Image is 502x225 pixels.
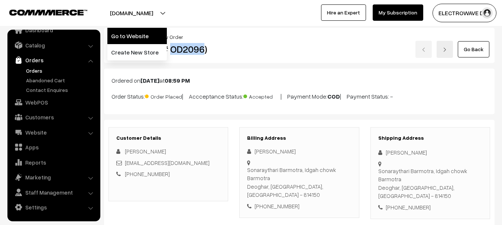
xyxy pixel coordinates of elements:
[247,147,351,156] div: [PERSON_NAME]
[327,93,340,100] b: COD
[9,126,98,139] a: Website
[433,4,496,22] button: ELECTROWAVE DE…
[9,171,98,184] a: Marketing
[9,140,98,154] a: Apps
[321,4,366,21] a: Hire an Expert
[9,110,98,124] a: Customers
[111,91,487,101] p: Order Status: | Accceptance Status: | Payment Mode: | Payment Status: -
[9,201,98,214] a: Settings
[9,156,98,169] a: Reports
[145,91,182,100] span: Order Placed
[9,96,98,109] a: WebPOS
[125,159,210,166] a: [EMAIL_ADDRESS][DOMAIN_NAME]
[109,33,489,41] div: / /
[378,167,482,200] div: Sonaraythari Barmotra, Idgah chowk Barmotra Deoghar, [GEOGRAPHIC_DATA], [GEOGRAPHIC_DATA] - 814150
[165,77,190,84] b: 08:59 PM
[9,53,98,67] a: Orders
[140,77,159,84] b: [DATE]
[9,186,98,199] a: Staff Management
[9,10,87,15] img: COMMMERCE
[458,41,489,57] a: Go Back
[24,86,98,94] a: Contact Enquires
[443,47,447,52] img: right-arrow.png
[9,23,98,37] a: Dashboard
[243,91,281,100] span: Accepted
[111,76,487,85] p: Ordered on at
[378,203,482,212] div: [PHONE_NUMBER]
[116,135,220,141] h3: Customer Details
[247,166,351,199] div: Sonaraythari Barmotra, Idgah chowk Barmotra Deoghar, [GEOGRAPHIC_DATA], [GEOGRAPHIC_DATA] - 814150
[157,34,183,40] span: View Order
[84,4,179,22] button: [DOMAIN_NAME]
[378,148,482,157] div: [PERSON_NAME]
[109,43,229,55] h2: View Order (# OD2096)
[482,7,493,19] img: user
[9,7,74,16] a: COMMMERCE
[24,67,98,75] a: Orders
[247,135,351,141] h3: Billing Address
[378,135,482,141] h3: Shipping Address
[125,171,170,177] a: [PHONE_NUMBER]
[247,202,351,211] div: [PHONE_NUMBER]
[125,148,166,155] span: [PERSON_NAME]
[373,4,423,21] a: My Subscription
[107,44,167,60] a: Create New Store
[24,76,98,84] a: Abandoned Cart
[9,39,98,52] a: Catalog
[107,28,167,44] a: Go to Website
